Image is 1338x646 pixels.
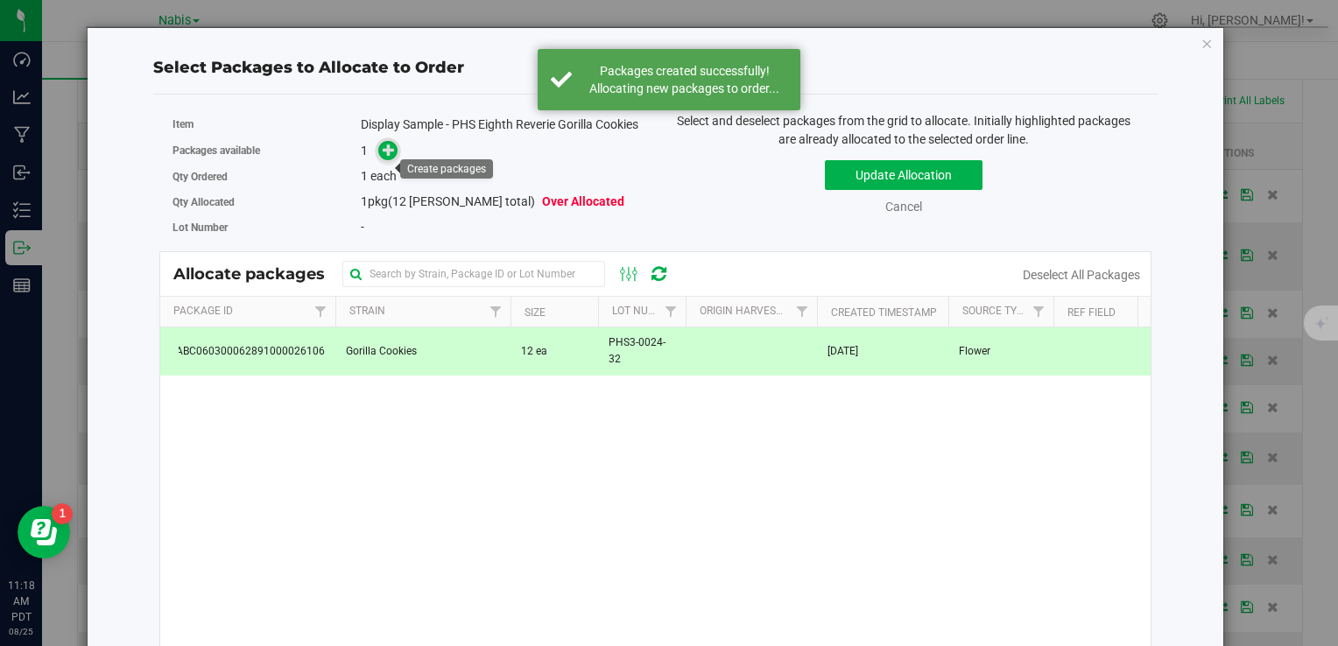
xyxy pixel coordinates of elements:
[657,297,686,327] a: Filter
[361,144,368,158] span: 1
[361,194,368,208] span: 1
[788,297,817,327] a: Filter
[170,343,325,360] span: ABC060300062891000026106
[885,200,922,214] a: Cancel
[361,220,364,234] span: -
[959,343,990,360] span: Flower
[581,62,787,97] div: Packages created successfully! Allocating new packages to order...
[962,305,1030,317] a: Source Type
[1025,297,1053,327] a: Filter
[173,305,233,317] a: Package Id
[346,343,417,360] span: Gorilla Cookies
[349,305,385,317] a: Strain
[361,116,643,134] div: Display Sample - PHS Eighth Reverie Gorilla Cookies
[612,305,675,317] a: Lot Number
[153,56,1158,80] div: Select Packages to Allocate to Order
[831,306,937,319] a: Created Timestamp
[342,261,605,287] input: Search by Strain, Package ID or Lot Number
[173,220,361,235] label: Lot Number
[827,343,858,360] span: [DATE]
[306,297,335,327] a: Filter
[407,163,486,175] div: Create packages
[370,169,397,183] span: each
[173,143,361,158] label: Packages available
[388,194,535,208] span: (12 [PERSON_NAME] total)
[521,343,547,360] span: 12 ea
[173,194,361,210] label: Qty Allocated
[700,305,788,317] a: Origin Harvests
[482,297,511,327] a: Filter
[361,169,368,183] span: 1
[173,116,361,132] label: Item
[542,194,624,208] span: Over Allocated
[173,169,361,185] label: Qty Ordered
[677,114,1130,146] span: Select and deselect packages from the grid to allocate. Initially highlighted packages are alread...
[173,264,342,284] span: Allocate packages
[52,503,73,524] iframe: Resource center unread badge
[825,160,982,190] button: Update Allocation
[361,194,624,208] span: pkg
[18,506,70,558] iframe: Resource center
[609,334,675,368] span: PHS3-0024-32
[1067,306,1116,319] a: Ref Field
[1023,268,1140,282] a: Deselect All Packages
[525,306,546,319] a: Size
